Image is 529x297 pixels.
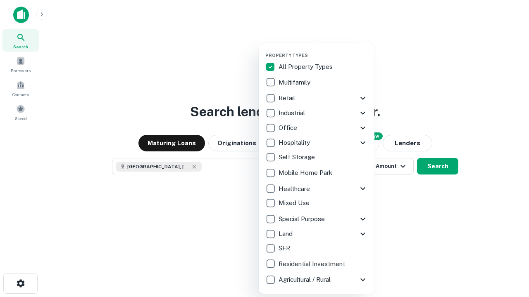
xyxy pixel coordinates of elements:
p: Hospitality [279,138,312,148]
p: Special Purpose [279,214,326,224]
iframe: Chat Widget [488,231,529,271]
p: Healthcare [279,184,312,194]
div: Healthcare [265,181,368,196]
div: Retail [265,91,368,106]
p: Self Storage [279,152,317,162]
p: All Property Types [279,62,334,72]
div: Land [265,226,368,241]
div: Industrial [265,106,368,120]
div: Agricultural / Rural [265,272,368,287]
div: Special Purpose [265,212,368,226]
p: Retail [279,93,297,103]
span: Property Types [265,53,308,58]
p: Agricultural / Rural [279,275,332,285]
p: Industrial [279,108,307,118]
p: Mobile Home Park [279,168,334,178]
p: Land [279,229,294,239]
div: Office [265,120,368,135]
p: Multifamily [279,78,312,87]
p: Office [279,123,299,133]
p: Residential Investment [279,259,347,269]
p: SFR [279,243,292,253]
p: Mixed Use [279,198,311,208]
div: Hospitality [265,135,368,150]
